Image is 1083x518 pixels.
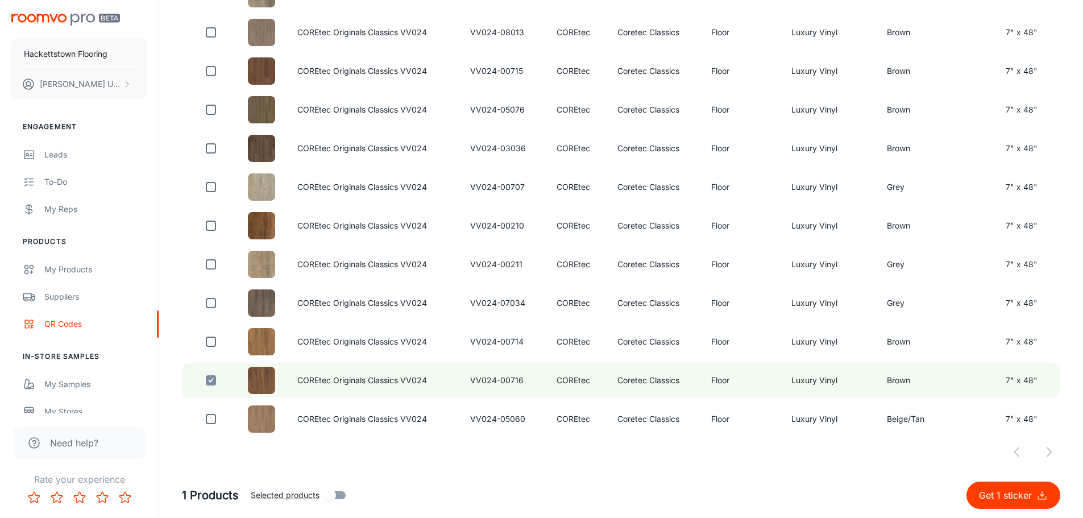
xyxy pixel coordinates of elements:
button: Rate 5 star [114,486,136,509]
td: Floor [702,325,783,359]
p: Hackettstown Flooring [24,48,107,60]
td: Brown [878,15,943,49]
td: Brown [878,131,943,165]
td: Luxury Vinyl [782,93,878,127]
td: 7" x 48" [997,209,1060,243]
td: COREtec [547,93,608,127]
div: To-do [44,176,147,188]
td: Luxury Vinyl [782,131,878,165]
td: Grey [878,247,943,281]
td: VV024-03036 [461,131,547,165]
td: COREtec [547,54,608,88]
td: COREtec [547,363,608,397]
button: Rate 1 star [23,486,45,509]
td: VV024-00210 [461,209,547,243]
td: Coretec Classics [608,325,702,359]
div: My Stores [44,405,147,418]
td: 7" x 48" [997,170,1060,204]
td: Floor [702,363,783,397]
td: COREtec Originals Classics VV024 [288,247,461,281]
td: Grey [878,286,943,320]
div: Suppliers [44,291,147,303]
td: COREtec [547,286,608,320]
span: Selected products [251,489,319,502]
td: Coretec Classics [608,93,702,127]
td: Coretec Classics [608,54,702,88]
td: COREtec Originals Classics VV024 [288,54,461,88]
td: COREtec [547,325,608,359]
td: 7" x 48" [997,15,1060,49]
span: Need help? [50,436,98,450]
td: Luxury Vinyl [782,402,878,436]
td: Luxury Vinyl [782,325,878,359]
td: Floor [702,209,783,243]
p: Rate your experience [9,473,150,486]
td: COREtec [547,247,608,281]
td: Coretec Classics [608,247,702,281]
td: Luxury Vinyl [782,286,878,320]
td: Luxury Vinyl [782,363,878,397]
td: Floor [702,247,783,281]
div: My Samples [44,378,147,391]
div: Leads [44,148,147,161]
td: 7" x 48" [997,402,1060,436]
button: Get 1 sticker [966,482,1060,509]
td: Brown [878,93,943,127]
img: Roomvo PRO Beta [11,14,120,26]
td: 7" x 48" [997,131,1060,165]
p: Get 1 sticker [979,488,1036,502]
td: VV024-07034 [461,286,547,320]
td: COREtec Originals Classics VV024 [288,363,461,397]
td: VV024-00211 [461,247,547,281]
td: 7" x 48" [997,247,1060,281]
td: 7" x 48" [997,93,1060,127]
td: VV024-00715 [461,54,547,88]
td: Floor [702,131,783,165]
td: COREtec Originals Classics VV024 [288,325,461,359]
button: Rate 4 star [91,486,114,509]
td: 7" x 48" [997,54,1060,88]
td: Brown [878,363,943,397]
td: Floor [702,286,783,320]
p: [PERSON_NAME] Uerdaz [40,78,120,90]
td: Coretec Classics [608,402,702,436]
td: COREtec Originals Classics VV024 [288,170,461,204]
div: My Products [44,263,147,276]
td: COREtec Originals Classics VV024 [288,286,461,320]
td: Coretec Classics [608,363,702,397]
div: My Reps [44,203,147,216]
button: [PERSON_NAME] Uerdaz [11,69,147,99]
td: Coretec Classics [608,131,702,165]
td: COREtec Originals Classics VV024 [288,402,461,436]
td: COREtec [547,402,608,436]
td: COREtec Originals Classics VV024 [288,131,461,165]
button: Rate 2 star [45,486,68,509]
td: Floor [702,93,783,127]
td: Coretec Classics [608,170,702,204]
td: VV024-08013 [461,15,547,49]
td: COREtec Originals Classics VV024 [288,93,461,127]
td: COREtec Originals Classics VV024 [288,209,461,243]
td: Floor [702,170,783,204]
td: COREtec [547,15,608,49]
td: VV024-00716 [461,363,547,397]
td: Coretec Classics [608,286,702,320]
td: Luxury Vinyl [782,54,878,88]
td: VV024-00707 [461,170,547,204]
h5: 1 Products [182,487,239,504]
td: COREtec Originals Classics VV024 [288,15,461,49]
td: Luxury Vinyl [782,15,878,49]
td: 7" x 48" [997,363,1060,397]
td: COREtec [547,131,608,165]
td: Coretec Classics [608,15,702,49]
button: Rate 3 star [68,486,91,509]
td: Brown [878,325,943,359]
div: QR Codes [44,318,147,330]
td: Brown [878,54,943,88]
button: Hackettstown Flooring [11,39,147,69]
td: Floor [702,54,783,88]
td: 7" x 48" [997,286,1060,320]
td: Floor [702,15,783,49]
td: COREtec [547,209,608,243]
td: VV024-00714 [461,325,547,359]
